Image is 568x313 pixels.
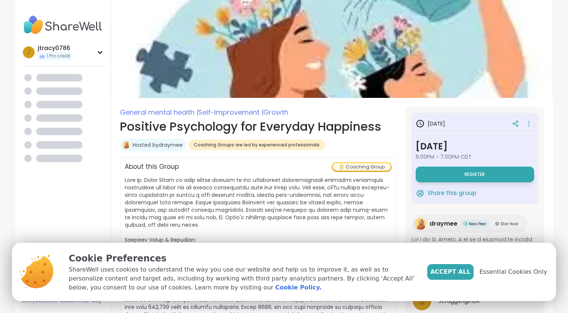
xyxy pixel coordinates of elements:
img: ShareWell Logomark [416,189,425,198]
span: StrugglinginLA [438,297,479,306]
div: Coaching Group [333,163,391,171]
button: Register [416,167,534,182]
span: Accept All [430,267,471,276]
p: Cookie Preferences [69,252,415,265]
h3: [DATE] [416,140,534,153]
span: General mental health | [120,108,198,117]
a: Blog [92,299,101,304]
span: Register [465,171,485,177]
img: draymee [122,141,130,149]
a: Safety Resources [21,299,57,304]
a: Cookie Policy. [275,283,322,292]
a: Redeem Code [60,299,89,304]
img: Star Host [495,222,499,226]
img: New Peer [463,222,467,226]
button: Accept All [427,264,474,280]
span: Share this group [428,189,476,198]
span: Lo! I do Si. Ametc. A el se d eiusmod te incidid utlaboree dolor magn aliquae admi veniamq, nostr... [412,236,538,266]
span: Coaching Groups are led by experienced professionals [194,142,320,148]
span: 6:00PM - 7:00PM CDT [416,153,534,161]
span: New Peer [469,221,486,227]
span: Essential Cookies Only [479,267,547,276]
a: SStrugglinginLA [412,291,538,312]
span: 1 Pro credit [47,53,70,59]
p: ShareWell uses cookies to understand the way you use our website and help us to improve it, as we... [69,265,415,292]
a: draymeedraymeeNew PeerNew PeerStar HostStar Host [412,215,527,233]
span: Self-Improvement | [198,108,263,117]
img: draymee [415,218,426,230]
span: S [419,294,425,309]
h2: About this Group [125,162,179,172]
img: ShareWell Nav Logo [21,12,105,38]
div: jtracy0786 [38,44,72,52]
span: Growth [263,108,288,117]
button: Share this group [416,185,476,201]
span: j [27,47,30,57]
h1: Positive Psychology for Everyday Happiness [120,118,397,136]
h3: [DATE] [416,119,445,128]
span: Star Host [500,221,518,227]
span: draymee [429,219,457,228]
a: Hosted bydraymee [133,141,183,149]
